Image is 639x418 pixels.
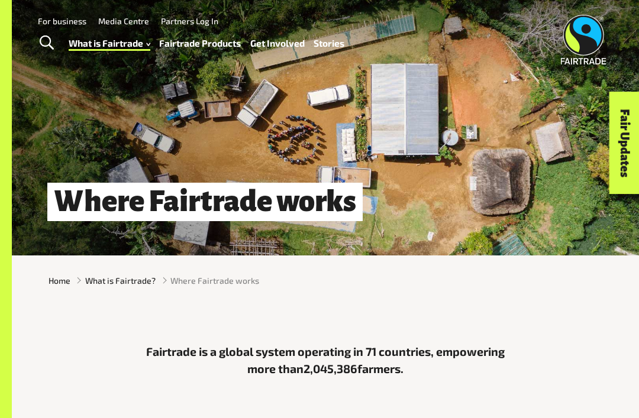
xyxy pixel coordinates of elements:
a: Get Involved [250,35,305,51]
span: Where Fairtrade works [170,274,259,287]
h1: Where Fairtrade works [47,183,363,221]
a: Media Centre [98,16,149,26]
a: Fairtrade Products [159,35,241,51]
a: What is Fairtrade [69,35,150,51]
a: For business [38,16,86,26]
img: Fairtrade Australia New Zealand logo [560,15,606,64]
a: Stories [314,35,344,51]
p: Fairtrade is a global system operating in 71 countries, empowering more than farmers. [143,343,508,378]
a: Toggle Search [32,28,61,58]
a: Home [49,274,70,287]
a: Partners Log In [161,16,218,26]
a: What is Fairtrade? [85,274,156,287]
span: 2,045,386 [304,361,357,375]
